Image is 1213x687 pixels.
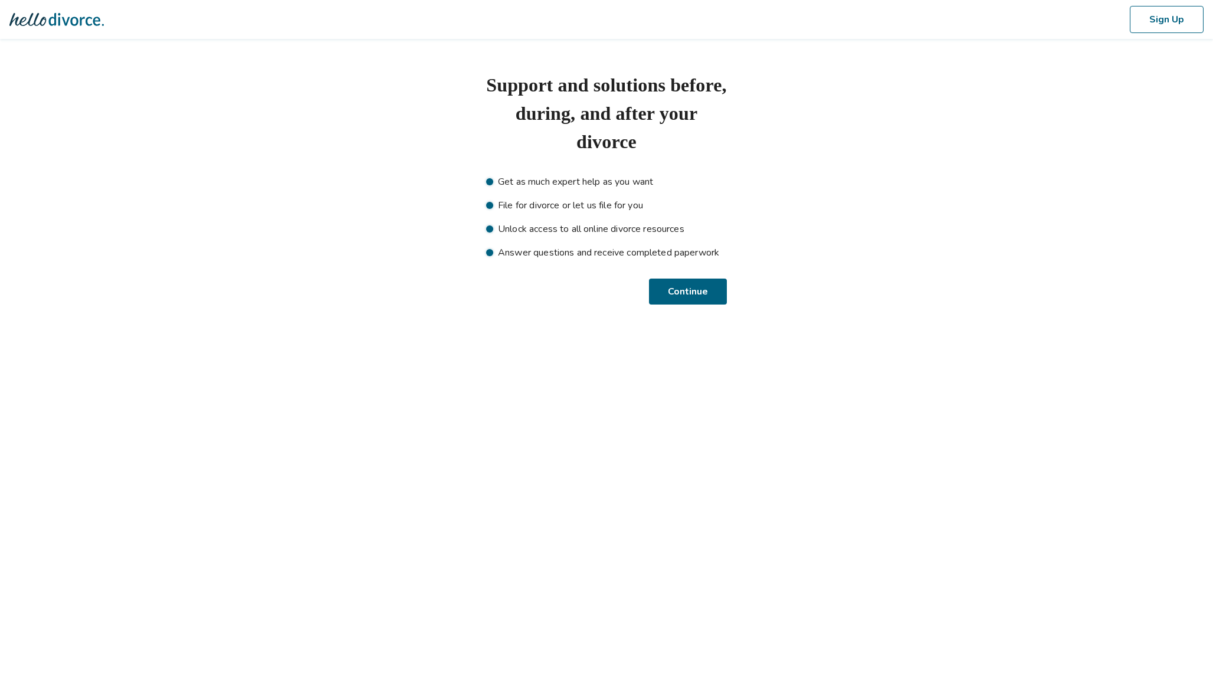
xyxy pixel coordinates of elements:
h1: Support and solutions before, during, and after your divorce [486,71,727,156]
li: File for divorce or let us file for you [486,198,727,212]
li: Get as much expert help as you want [486,175,727,189]
button: Sign Up [1130,6,1204,33]
img: Hello Divorce Logo [9,8,104,31]
button: Continue [649,279,727,305]
li: Unlock access to all online divorce resources [486,222,727,236]
li: Answer questions and receive completed paperwork [486,246,727,260]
